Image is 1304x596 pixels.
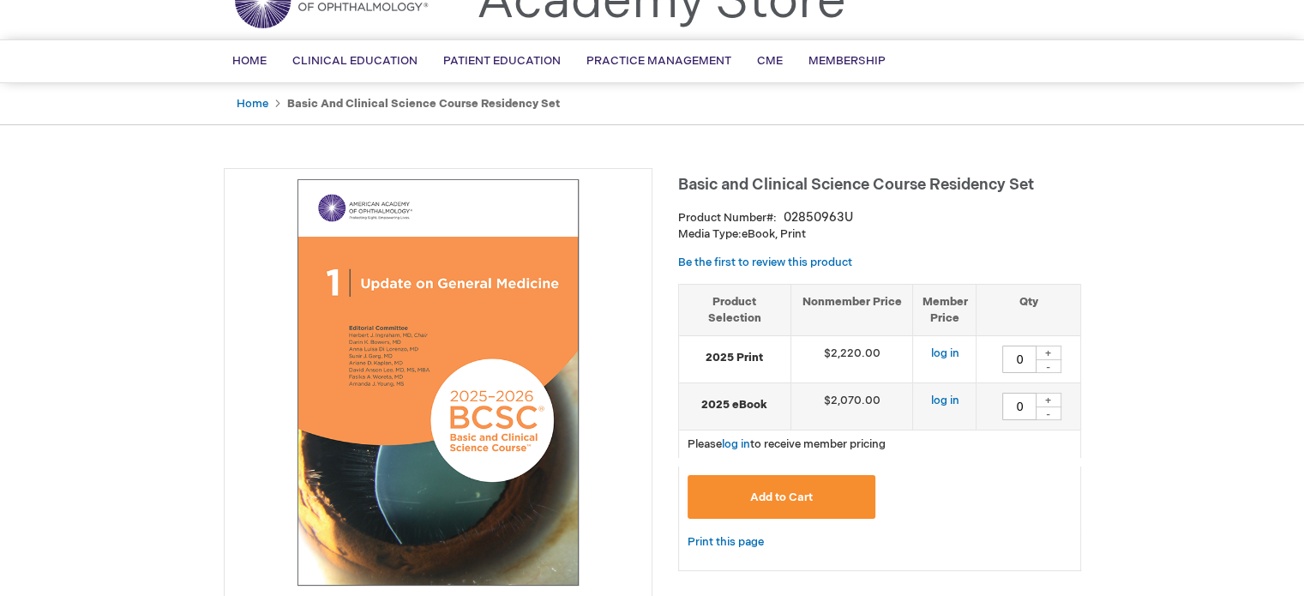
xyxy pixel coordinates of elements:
span: Please to receive member pricing [688,437,886,451]
span: Clinical Education [292,54,418,68]
div: + [1036,346,1061,360]
span: Practice Management [586,54,731,68]
th: Member Price [913,284,976,335]
a: log in [930,394,958,407]
strong: 2025 Print [688,350,782,366]
th: Qty [976,284,1080,335]
img: Basic and Clinical Science Course Residency Set [233,178,643,587]
input: Qty [1002,393,1037,420]
span: Patient Education [443,54,561,68]
td: $2,070.00 [790,383,913,430]
a: Print this page [688,532,764,553]
span: Basic and Clinical Science Course Residency Set [678,176,1034,194]
strong: Media Type: [678,227,742,241]
a: log in [722,437,750,451]
td: $2,220.00 [790,336,913,383]
span: CME [757,54,783,68]
th: Product Selection [679,284,791,335]
span: Home [232,54,267,68]
a: Be the first to review this product [678,256,852,269]
th: Nonmember Price [790,284,913,335]
input: Qty [1002,346,1037,373]
div: - [1036,359,1061,373]
div: 02850963U [784,209,853,226]
div: - [1036,406,1061,420]
a: Home [237,97,268,111]
span: Membership [808,54,886,68]
strong: Basic and Clinical Science Course Residency Set [287,97,560,111]
div: + [1036,393,1061,407]
span: Add to Cart [750,491,813,504]
a: log in [930,346,958,360]
button: Add to Cart [688,475,876,519]
strong: Product Number [678,211,777,225]
strong: 2025 eBook [688,397,782,413]
p: eBook, Print [678,226,1081,243]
